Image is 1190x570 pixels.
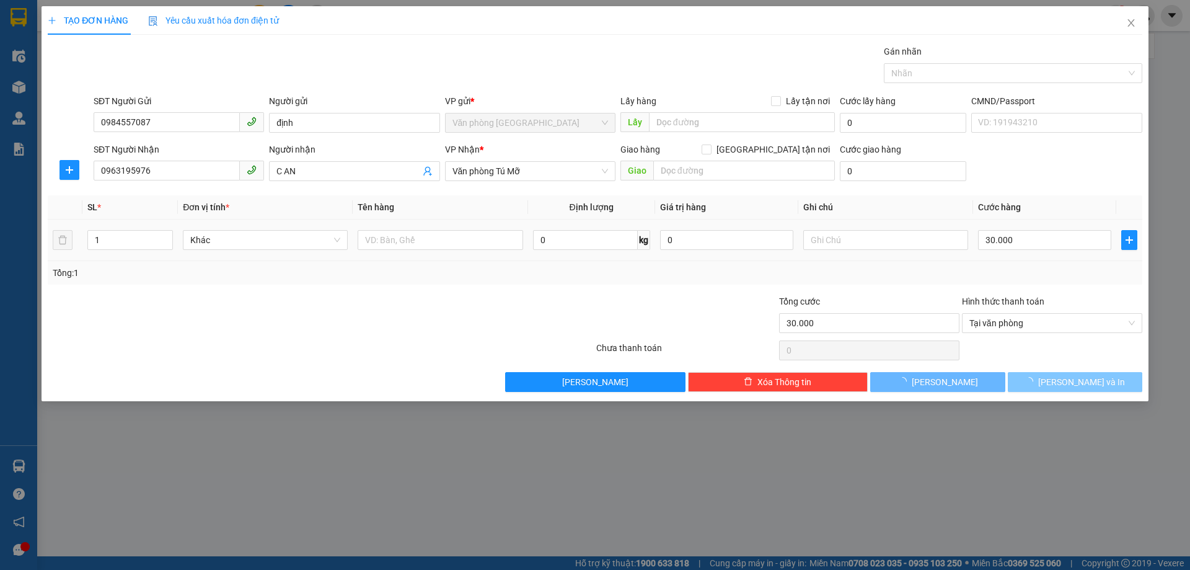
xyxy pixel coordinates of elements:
span: Giao [620,161,653,180]
li: 01A03 [GEOGRAPHIC_DATA], [GEOGRAPHIC_DATA] ( bên cạnh cây xăng bến xe phía Bắc cũ) [69,30,281,77]
button: plus [59,160,79,180]
div: CMND/Passport [971,94,1142,108]
img: logo.jpg [15,16,77,78]
input: Cước giao hàng [840,161,966,181]
span: [PERSON_NAME] và In [1038,375,1125,389]
input: 0 [660,230,793,250]
span: loading [898,377,912,386]
div: Người gửi [269,94,439,108]
span: Lấy hàng [620,96,656,106]
b: 36 Limousine [130,14,219,30]
span: Văn phòng Tú Mỡ [452,162,608,180]
span: plus [48,16,56,25]
div: Tổng: 1 [53,266,459,280]
span: Lấy [620,112,649,132]
span: phone [247,117,257,127]
input: Dọc đường [649,112,835,132]
button: delete [53,230,73,250]
input: VD: Bàn, Ghế [358,230,522,250]
li: Hotline: 1900888999 [69,77,281,92]
div: Người nhận [269,143,439,156]
span: Đơn vị tính [183,202,229,212]
span: Định lượng [570,202,614,212]
button: deleteXóa Thông tin [688,372,868,392]
span: Giao hàng [620,145,660,154]
button: plus [1121,230,1137,250]
span: Văn phòng Thanh Hóa [452,114,608,132]
span: Giá trị hàng [660,202,706,212]
span: Tên hàng [358,202,394,212]
div: SĐT Người Nhận [94,143,264,156]
span: [PERSON_NAME] [562,375,628,389]
label: Hình thức thanh toán [962,296,1044,306]
div: SĐT Người Gửi [94,94,264,108]
span: [PERSON_NAME] [912,375,978,389]
input: Ghi Chú [803,230,968,250]
span: Yêu cầu xuất hóa đơn điện tử [148,16,279,25]
button: [PERSON_NAME] và In [1008,372,1142,392]
span: loading [1025,377,1038,386]
span: kg [638,230,650,250]
span: user-add [423,166,433,176]
span: TẠO ĐƠN HÀNG [48,16,128,25]
span: [GEOGRAPHIC_DATA] tận nơi [712,143,835,156]
span: close [1126,18,1136,28]
span: delete [744,377,752,387]
th: Ghi chú [798,195,973,220]
button: [PERSON_NAME] [870,372,1005,392]
span: VP Nhận [445,145,480,154]
span: plus [1122,235,1137,245]
div: VP gửi [445,94,615,108]
input: Dọc đường [653,161,835,180]
span: Tại văn phòng [969,314,1135,332]
span: Khác [190,231,340,249]
label: Cước giao hàng [840,145,901,154]
span: plus [60,165,79,175]
span: Lấy tận nơi [781,94,835,108]
span: phone [247,165,257,175]
img: icon [148,16,158,26]
div: Chưa thanh toán [595,341,778,363]
span: Tổng cước [779,296,820,306]
input: Cước lấy hàng [840,113,966,133]
label: Gán nhãn [884,47,922,56]
label: Cước lấy hàng [840,96,896,106]
span: Xóa Thông tin [757,375,811,389]
span: Cước hàng [978,202,1021,212]
span: SL [87,202,97,212]
button: Close [1114,6,1148,41]
button: [PERSON_NAME] [505,372,685,392]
